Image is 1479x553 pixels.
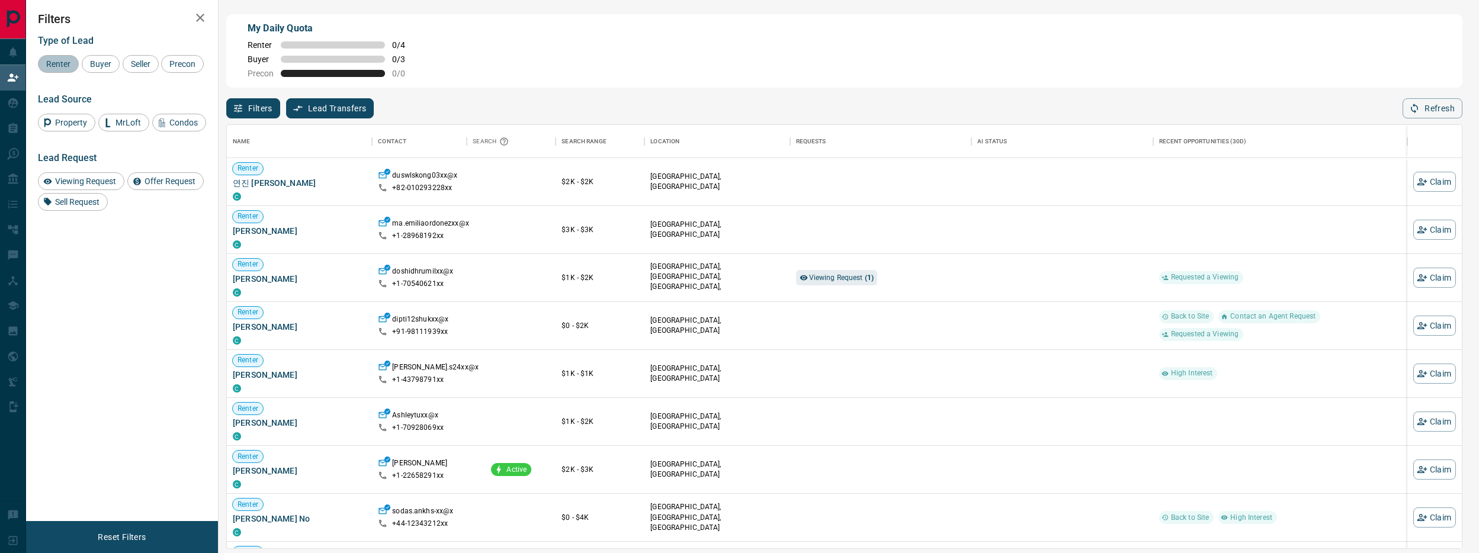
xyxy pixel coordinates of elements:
span: Property [51,118,91,127]
span: Lead Source [38,94,92,105]
span: Requested a Viewing [1166,272,1243,282]
div: Name [233,125,251,158]
span: Back to Site [1166,513,1214,523]
div: condos.ca [233,384,241,393]
button: Claim [1413,364,1456,384]
span: [PERSON_NAME] [233,321,366,333]
div: Requests [790,125,972,158]
p: [PERSON_NAME].s24xx@x [392,362,479,375]
p: $1K - $2K [562,272,639,283]
p: $0 - $4K [562,512,639,523]
p: +1- 43798791xx [392,375,444,385]
p: Ashleytuxx@x [392,410,438,423]
p: [GEOGRAPHIC_DATA], [GEOGRAPHIC_DATA] [650,364,784,384]
span: [PERSON_NAME] [233,417,366,429]
span: 0 / 3 [392,54,418,64]
h2: Filters [38,12,206,26]
strong: ( 1 ) [865,274,874,282]
button: Claim [1413,220,1456,240]
span: Renter [233,259,263,269]
div: Contact [378,125,406,158]
p: [PERSON_NAME] [392,458,447,471]
div: Sell Request [38,193,108,211]
span: [PERSON_NAME] [233,273,366,285]
div: condos.ca [233,288,241,297]
p: +91- 98111939xx [392,327,448,337]
span: 0 / 4 [392,40,418,50]
button: Refresh [1403,98,1462,118]
p: [GEOGRAPHIC_DATA], [GEOGRAPHIC_DATA] [650,172,784,192]
span: Viewing Request [809,274,874,282]
p: East End, East York [650,262,784,303]
span: Back to Site [1166,311,1214,321]
button: Reset Filters [90,527,153,547]
span: MrLoft [111,118,145,127]
div: condos.ca [233,432,241,441]
div: Search [473,125,512,158]
span: Renter [233,211,263,221]
p: duswlskong03xx@x [392,171,457,183]
div: condos.ca [233,192,241,201]
div: Contact [372,125,467,158]
span: [PERSON_NAME] [233,369,366,381]
div: Recent Opportunities (30d) [1153,125,1407,158]
span: Viewing Request [51,176,120,186]
span: Sell Request [51,197,104,207]
div: Search Range [562,125,607,158]
div: Seller [123,55,159,73]
p: $1K - $1K [562,368,639,379]
p: [GEOGRAPHIC_DATA], [GEOGRAPHIC_DATA] [650,220,784,240]
button: Filters [226,98,280,118]
div: Name [227,125,372,158]
span: Renter [233,355,263,365]
span: Lead Request [38,152,97,163]
p: ma.emiliaordonezxx@x [392,218,469,231]
span: Seller [127,59,155,69]
div: Condos [152,114,206,131]
div: condos.ca [233,240,241,249]
p: [GEOGRAPHIC_DATA], [GEOGRAPHIC_DATA] [650,411,784,432]
div: AI Status [977,125,1007,158]
p: [GEOGRAPHIC_DATA], [GEOGRAPHIC_DATA] [650,316,784,336]
span: 0 / 0 [392,69,418,78]
div: Location [650,125,679,158]
div: Location [644,125,790,158]
p: [GEOGRAPHIC_DATA], [GEOGRAPHIC_DATA], [GEOGRAPHIC_DATA] [650,502,784,532]
span: Precon [248,69,274,78]
p: dipti12shukxx@x [392,314,448,327]
span: Renter [42,59,75,69]
div: condos.ca [233,336,241,345]
p: +1- 22658291xx [392,471,444,481]
p: doshidhrumilxx@x [392,266,453,279]
p: [GEOGRAPHIC_DATA], [GEOGRAPHIC_DATA] [650,459,784,480]
span: High Interest [1225,513,1277,523]
div: Recent Opportunities (30d) [1159,125,1246,158]
span: Renter [233,163,263,173]
span: [PERSON_NAME] [233,225,366,237]
span: Type of Lead [38,35,94,46]
p: $2K - $3K [562,464,639,475]
span: Offer Request [140,176,200,186]
span: [PERSON_NAME] No [233,513,366,525]
p: My Daily Quota [248,21,418,36]
span: Condos [165,118,202,127]
button: Claim [1413,459,1456,480]
div: Viewing Request (1) [796,270,878,285]
span: Buyer [248,54,274,64]
button: Claim [1413,507,1456,528]
p: +1- 70928069xx [392,423,444,433]
span: [PERSON_NAME] [233,465,366,477]
div: Property [38,114,95,131]
p: sodas.ankhs-xx@x [392,506,453,519]
p: $3K - $3K [562,224,639,235]
span: Renter [248,40,274,50]
div: Offer Request [127,172,204,190]
button: Claim [1413,316,1456,336]
p: $2K - $2K [562,176,639,187]
p: +1- 70540621xx [392,279,444,289]
div: MrLoft [98,114,149,131]
span: Renter [233,307,263,317]
p: +82- 010293228xx [392,183,452,193]
span: Active [502,465,531,475]
span: Contact an Agent Request [1225,311,1320,321]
